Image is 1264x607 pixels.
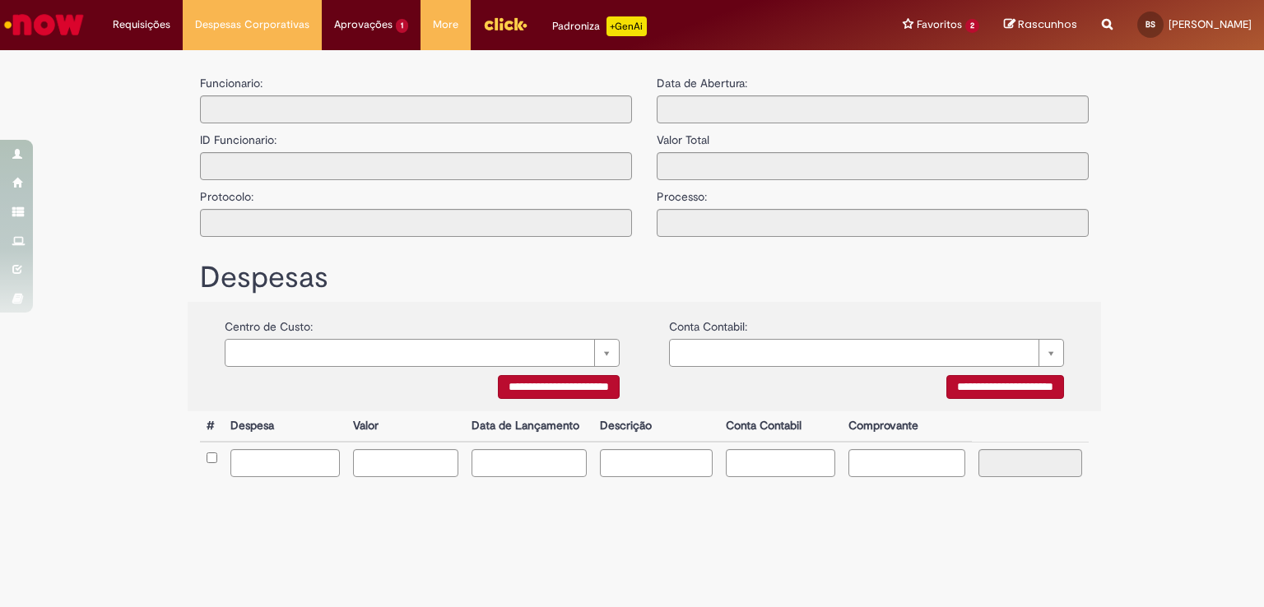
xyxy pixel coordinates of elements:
[200,75,263,91] label: Funcionario:
[195,16,309,33] span: Despesas Corporativas
[483,12,527,36] img: click_logo_yellow_360x200.png
[657,123,709,148] label: Valor Total
[1018,16,1077,32] span: Rascunhos
[396,19,408,33] span: 1
[200,123,276,148] label: ID Funcionario:
[465,411,594,442] th: Data de Lançamento
[200,180,253,205] label: Protocolo:
[224,411,346,442] th: Despesa
[200,411,224,442] th: #
[606,16,647,36] p: +GenAi
[552,16,647,36] div: Padroniza
[842,411,973,442] th: Comprovante
[1004,17,1077,33] a: Rascunhos
[200,262,1089,294] h1: Despesas
[917,16,962,33] span: Favoritos
[657,180,707,205] label: Processo:
[1145,19,1155,30] span: BS
[965,19,979,33] span: 2
[593,411,718,442] th: Descrição
[657,75,747,91] label: Data de Abertura:
[225,310,313,335] label: Centro de Custo:
[433,16,458,33] span: More
[334,16,393,33] span: Aprovações
[669,310,747,335] label: Conta Contabil:
[1169,17,1252,31] span: [PERSON_NAME]
[113,16,170,33] span: Requisições
[2,8,86,41] img: ServiceNow
[225,339,620,367] a: Limpar campo {0}
[719,411,842,442] th: Conta Contabil
[346,411,464,442] th: Valor
[669,339,1064,367] a: Limpar campo {0}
